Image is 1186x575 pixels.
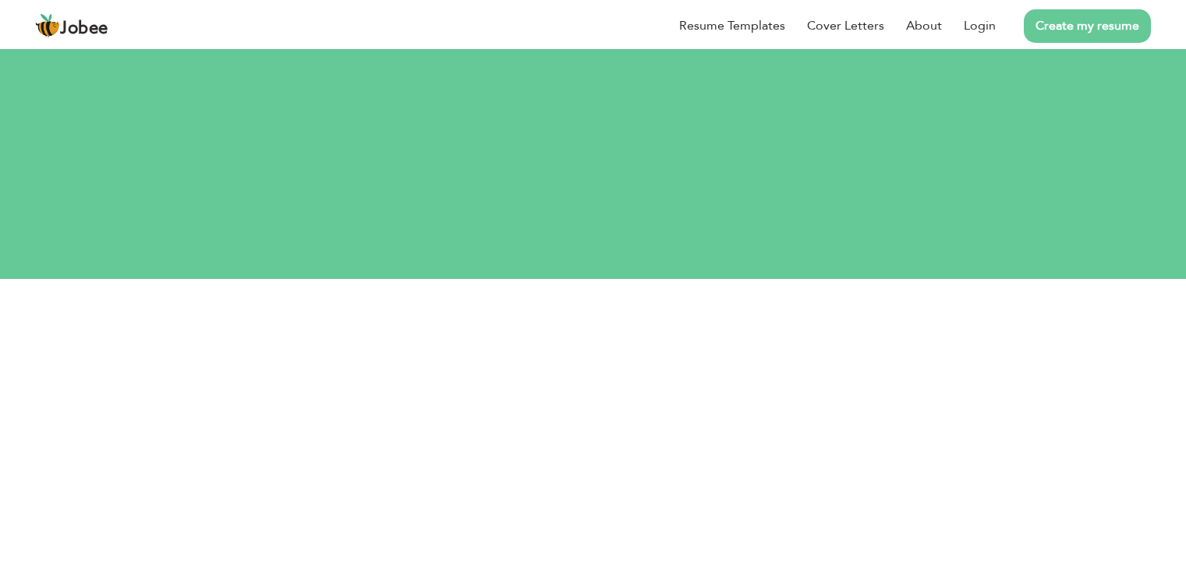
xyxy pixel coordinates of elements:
[807,16,884,35] a: Cover Letters
[60,20,108,37] span: Jobee
[35,13,108,38] a: Jobee
[964,16,996,35] a: Login
[35,13,60,38] img: jobee.io
[906,16,942,35] a: About
[1024,9,1151,43] a: Create my resume
[679,16,785,35] a: Resume Templates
